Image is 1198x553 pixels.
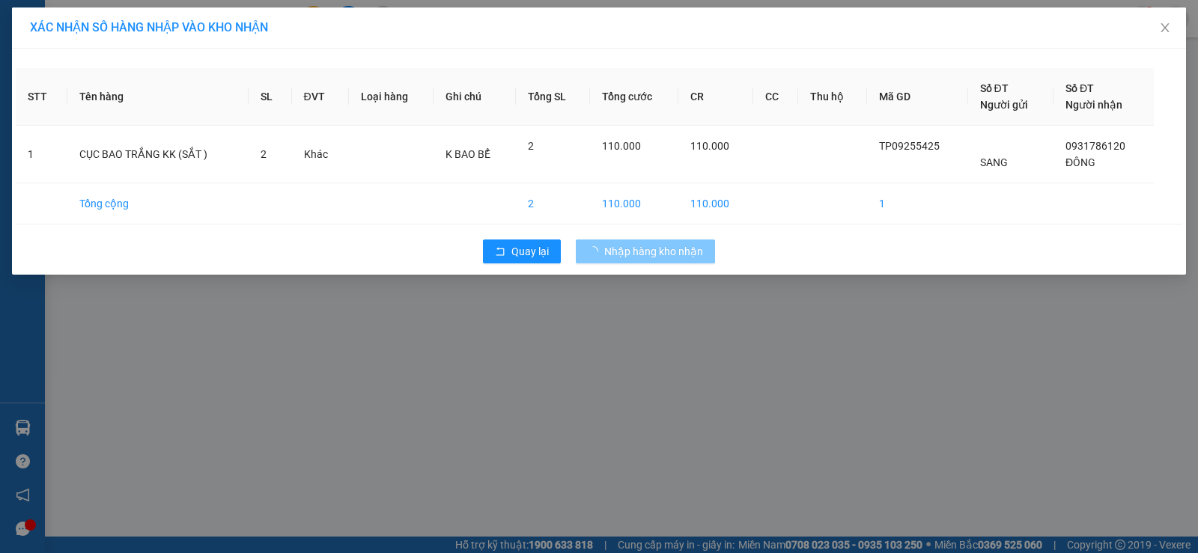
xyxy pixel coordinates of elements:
[434,68,516,126] th: Ghi chú
[67,126,249,183] td: CỤC BAO TRẮNG KK (SẮT )
[590,68,678,126] th: Tổng cước
[753,68,798,126] th: CC
[67,68,249,126] th: Tên hàng
[261,148,267,160] span: 2
[590,183,678,224] td: 110.000
[604,243,703,260] span: Nhập hàng kho nhận
[16,126,67,183] td: 1
[678,183,753,224] td: 110.000
[980,156,1008,168] span: SANG
[588,246,604,257] span: loading
[1159,22,1171,34] span: close
[867,183,968,224] td: 1
[1065,99,1122,111] span: Người nhận
[30,20,268,34] span: XÁC NHẬN SỐ HÀNG NHẬP VÀO KHO NHẬN
[1144,7,1186,49] button: Close
[980,82,1009,94] span: Số ĐT
[1065,140,1125,152] span: 0931786120
[349,68,434,126] th: Loại hàng
[980,99,1028,111] span: Người gửi
[511,243,549,260] span: Quay lại
[1065,82,1094,94] span: Số ĐT
[576,239,715,263] button: Nhập hàng kho nhận
[249,68,291,126] th: SL
[602,140,641,152] span: 110.000
[798,68,867,126] th: Thu hộ
[483,239,561,263] button: rollbackQuay lại
[528,140,534,152] span: 2
[1065,156,1095,168] span: ĐÔNG
[495,246,505,258] span: rollback
[516,68,590,126] th: Tổng SL
[292,126,349,183] td: Khác
[690,140,729,152] span: 110.000
[67,183,249,224] td: Tổng cộng
[678,68,753,126] th: CR
[516,183,590,224] td: 2
[292,68,349,126] th: ĐVT
[867,68,968,126] th: Mã GD
[446,148,490,160] span: K BAO BỂ
[879,140,940,152] span: TP09255425
[16,68,67,126] th: STT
